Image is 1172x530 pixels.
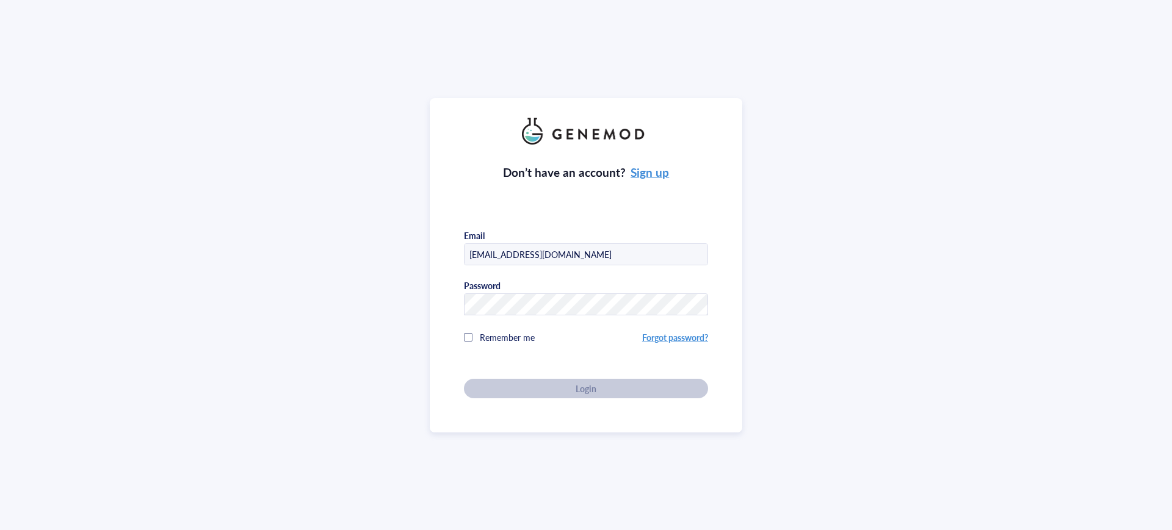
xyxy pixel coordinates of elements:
span: Remember me [480,331,535,343]
img: genemod_logo_light-BcqUzbGq.png [522,118,650,145]
div: Password [464,280,501,291]
div: Email [464,230,485,241]
a: Sign up [631,164,669,181]
div: Don’t have an account? [503,164,670,181]
a: Forgot password? [642,331,708,343]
